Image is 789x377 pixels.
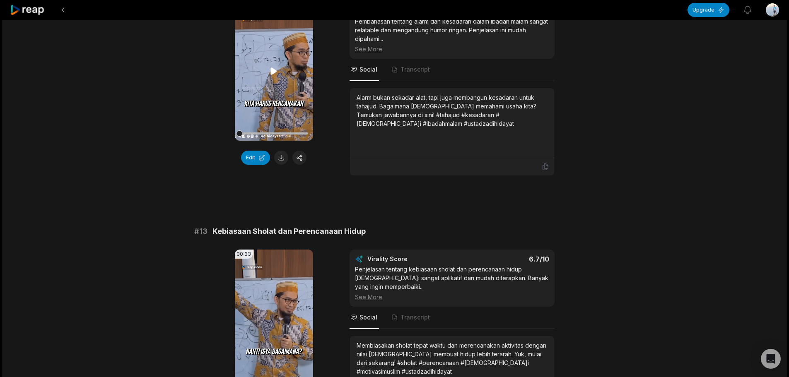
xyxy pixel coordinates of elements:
div: Alarm bukan sekadar alat, tapi juga membangun kesadaran untuk tahajud. Bagaimana [DEMOGRAPHIC_DAT... [357,93,548,128]
div: See More [355,293,549,301]
span: Kebiasaan Sholat dan Perencanaan Hidup [212,226,366,237]
div: Pembahasan tentang alarm dan kesadaran dalam ibadah malam sangat relatable dan mengandung humor r... [355,17,549,53]
nav: Tabs [350,307,555,329]
div: Open Intercom Messenger [761,349,781,369]
button: Upgrade [688,3,729,17]
div: Membiasakan sholat tepat waktu dan merencanakan aktivitas dengan nilai [DEMOGRAPHIC_DATA] membuat... [357,341,548,376]
span: Social [360,65,377,74]
video: Your browser does not support mp4 format. [235,2,313,141]
div: Virality Score [367,255,456,263]
nav: Tabs [350,59,555,81]
span: # 13 [194,226,208,237]
span: Social [360,313,377,322]
div: See More [355,45,549,53]
span: Transcript [401,313,430,322]
span: Transcript [401,65,430,74]
div: Penjelasan tentang kebiasaan sholat dan perencanaan hidup [DEMOGRAPHIC_DATA]i sangat aplikatif da... [355,265,549,301]
button: Edit [241,151,270,165]
div: 6.7 /10 [460,255,549,263]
